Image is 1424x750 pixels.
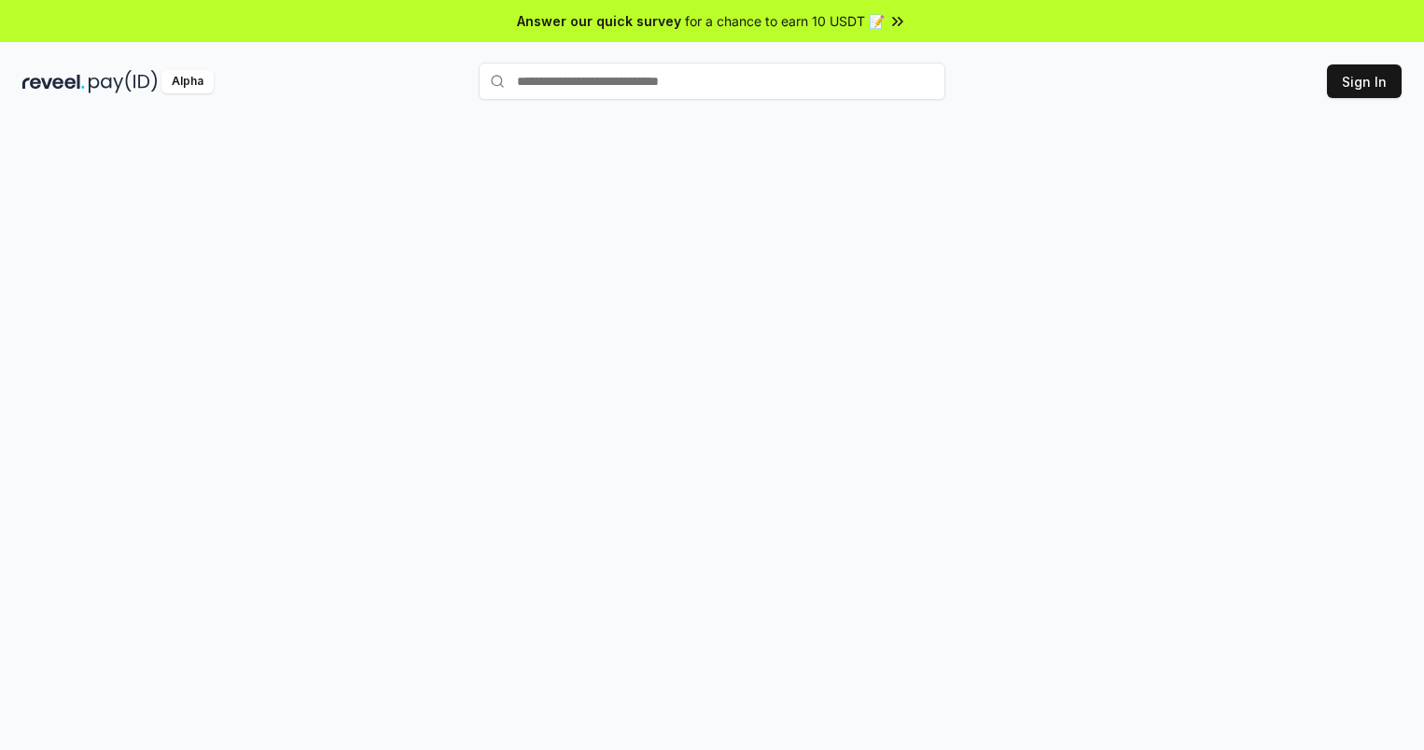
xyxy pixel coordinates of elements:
div: Alpha [161,70,214,93]
span: for a chance to earn 10 USDT 📝 [685,11,885,31]
img: pay_id [89,70,158,93]
button: Sign In [1327,64,1402,98]
span: Answer our quick survey [517,11,681,31]
img: reveel_dark [22,70,85,93]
